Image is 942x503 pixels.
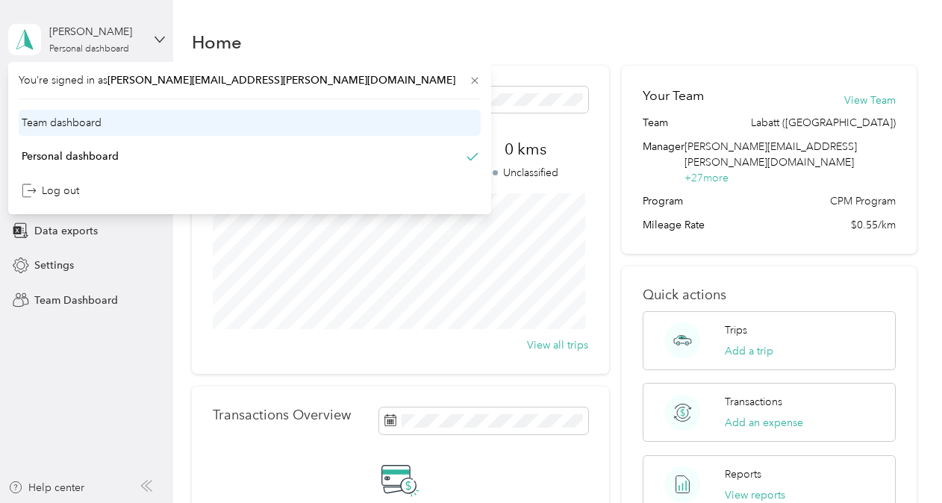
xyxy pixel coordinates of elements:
[34,223,98,239] span: Data exports
[463,139,588,160] span: 0 kms
[643,139,684,186] span: Manager
[643,87,704,105] h2: Your Team
[22,115,102,131] div: Team dashboard
[22,183,79,199] div: Log out
[725,343,773,359] button: Add a trip
[34,293,118,308] span: Team Dashboard
[725,322,747,338] p: Trips
[49,45,129,54] div: Personal dashboard
[22,149,119,164] div: Personal dashboard
[643,193,683,209] span: Program
[844,93,896,108] button: View Team
[851,217,896,233] span: $0.55/km
[463,165,588,181] p: Unclassified
[192,34,242,50] h1: Home
[725,394,782,410] p: Transactions
[213,407,351,423] p: Transactions Overview
[643,287,895,303] p: Quick actions
[725,466,761,482] p: Reports
[858,419,942,503] iframe: Everlance-gr Chat Button Frame
[751,115,896,131] span: Labatt ([GEOGRAPHIC_DATA])
[684,140,857,169] span: [PERSON_NAME][EMAIL_ADDRESS][PERSON_NAME][DOMAIN_NAME]
[725,487,785,503] button: View reports
[830,193,896,209] span: CPM Program
[19,72,481,88] span: You’re signed in as
[527,337,588,353] button: View all trips
[643,115,668,131] span: Team
[34,257,74,273] span: Settings
[643,217,705,233] span: Mileage Rate
[49,24,143,40] div: [PERSON_NAME]
[684,172,729,184] span: + 27 more
[8,480,84,496] button: Help center
[725,415,803,431] button: Add an expense
[107,74,455,87] span: [PERSON_NAME][EMAIL_ADDRESS][PERSON_NAME][DOMAIN_NAME]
